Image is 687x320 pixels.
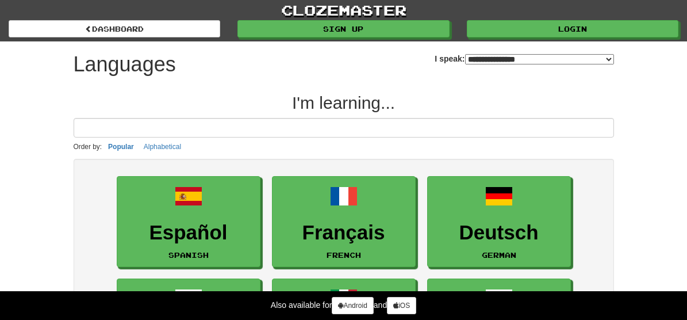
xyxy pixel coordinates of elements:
small: Spanish [168,251,209,259]
a: iOS [387,297,416,314]
small: French [327,251,361,259]
a: EspañolSpanish [117,176,260,268]
a: dashboard [9,20,220,37]
button: Popular [105,140,137,153]
h2: I'm learning... [74,93,614,112]
small: German [482,251,516,259]
label: I speak: [435,53,613,64]
h3: Español [123,222,254,244]
select: I speak: [465,54,614,64]
button: Alphabetical [140,140,185,153]
a: FrançaisFrench [272,176,416,268]
a: Login [467,20,678,37]
h1: Languages [74,53,176,76]
a: DeutschGerman [427,176,571,268]
h3: Français [278,222,409,244]
h3: Deutsch [433,222,565,244]
a: Android [332,297,373,314]
small: Order by: [74,143,102,151]
a: Sign up [237,20,449,37]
